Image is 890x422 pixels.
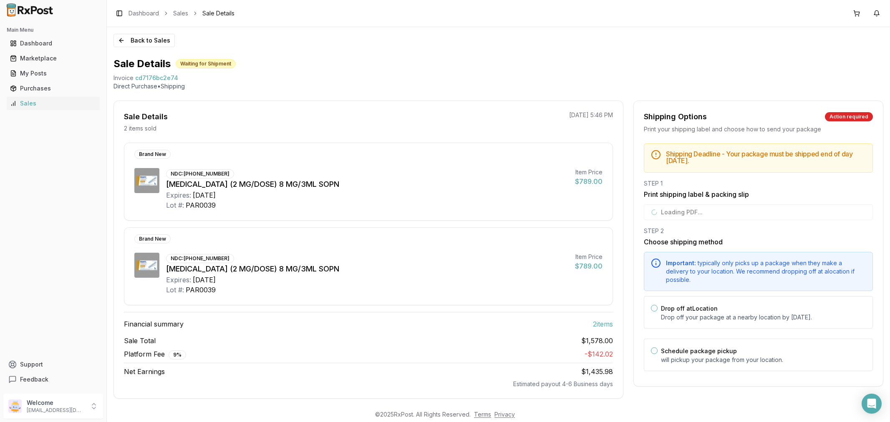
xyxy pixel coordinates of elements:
[166,285,184,295] div: Lot #:
[661,347,737,354] label: Schedule package pickup
[176,59,236,68] div: Waiting for Shipment
[3,372,103,387] button: Feedback
[661,305,718,312] label: Drop off at Location
[166,263,568,275] div: [MEDICAL_DATA] (2 MG/DOSE) 8 MG/3ML SOPN
[3,82,103,95] button: Purchases
[124,367,165,377] span: Net Earnings
[166,190,191,200] div: Expires:
[169,350,186,359] div: 9 %
[8,399,22,413] img: User avatar
[202,9,234,18] span: Sale Details
[569,111,613,119] p: [DATE] 5:46 PM
[644,227,873,235] div: STEP 2
[124,349,186,359] span: Platform Fee
[186,200,216,210] div: PAR0039
[575,176,603,186] div: $789.00
[7,96,100,111] a: Sales
[193,190,216,200] div: [DATE]
[3,37,103,50] button: Dashboard
[7,81,100,96] a: Purchases
[7,36,100,51] a: Dashboard
[113,57,171,70] h1: Sale Details
[7,51,100,66] a: Marketplace
[113,34,175,47] button: Back to Sales
[124,380,613,388] div: Estimated payout 4-6 Business days
[3,3,57,17] img: RxPost Logo
[666,259,696,266] span: Important:
[10,84,96,93] div: Purchases
[3,52,103,65] button: Marketplace
[7,66,100,81] a: My Posts
[593,319,613,329] span: 2 item s
[3,357,103,372] button: Support
[644,125,873,133] div: Print your shipping label and choose how to send your package
[134,150,171,159] div: Brand New
[575,253,603,261] div: Item Price
[581,336,613,346] span: $1,578.00
[193,275,216,285] div: [DATE]
[20,375,48,384] span: Feedback
[10,69,96,78] div: My Posts
[166,200,184,210] div: Lot #:
[27,399,85,407] p: Welcome
[666,259,866,284] div: typically only picks up a package when they make a delivery to your location. We recommend droppi...
[166,254,234,263] div: NDC: [PHONE_NUMBER]
[666,151,866,164] h5: Shipping Deadline - Your package must be shipped end of day [DATE] .
[10,99,96,108] div: Sales
[10,39,96,48] div: Dashboard
[124,111,168,123] div: Sale Details
[113,74,134,82] div: Invoice
[661,356,866,364] p: will pickup your package from your location.
[129,9,234,18] nav: breadcrumb
[575,168,603,176] div: Item Price
[186,285,216,295] div: PAR0039
[7,27,100,33] h2: Main Menu
[173,9,188,18] a: Sales
[644,179,873,188] div: STEP 1
[124,319,184,329] span: Financial summary
[862,394,882,414] div: Open Intercom Messenger
[494,411,515,418] a: Privacy
[134,234,171,244] div: Brand New
[3,67,103,80] button: My Posts
[3,97,103,110] button: Sales
[135,74,178,82] span: cd7176bc2e74
[644,237,873,247] h3: Choose shipping method
[166,169,234,178] div: NDC: [PHONE_NUMBER]
[585,350,613,358] span: - $142.02
[825,112,873,121] div: Action required
[474,411,491,418] a: Terms
[581,367,613,376] span: $1,435.98
[644,111,707,123] div: Shipping Options
[166,275,191,285] div: Expires:
[575,261,603,271] div: $789.00
[134,253,159,278] img: Ozempic (2 MG/DOSE) 8 MG/3ML SOPN
[134,168,159,193] img: Ozempic (2 MG/DOSE) 8 MG/3ML SOPN
[644,189,873,199] h3: Print shipping label & packing slip
[113,82,883,90] p: Direct Purchase • Shipping
[124,336,156,346] span: Sale Total
[124,124,156,133] p: 2 items sold
[10,54,96,63] div: Marketplace
[661,313,866,322] p: Drop off your package at a nearby location by [DATE] .
[129,9,159,18] a: Dashboard
[166,178,568,190] div: [MEDICAL_DATA] (2 MG/DOSE) 8 MG/3ML SOPN
[27,407,85,414] p: [EMAIL_ADDRESS][DOMAIN_NAME]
